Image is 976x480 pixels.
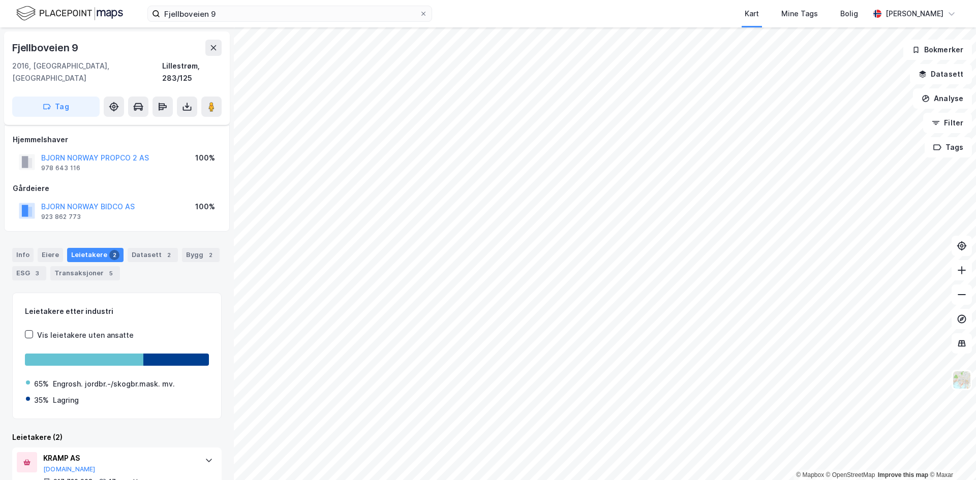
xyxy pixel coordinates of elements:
div: Leietakere [67,248,124,262]
div: 100% [195,201,215,213]
div: KRAMP AS [43,452,195,464]
div: 3 [32,268,42,278]
div: Vis leietakere uten ansatte [37,329,134,341]
div: Engrosh. jordbr.-/skogbr.mask. mv. [53,378,175,390]
div: Kart [745,8,759,20]
div: 978 643 116 [41,164,80,172]
a: Mapbox [796,471,824,478]
div: 35% [34,394,49,406]
div: Bygg [182,248,220,262]
input: Søk på adresse, matrikkel, gårdeiere, leietakere eller personer [160,6,419,21]
div: 2 [109,250,119,260]
button: Bokmerker [903,40,972,60]
div: 100% [195,152,215,164]
div: Info [12,248,34,262]
div: Leietakere (2) [12,431,222,443]
div: 923 862 773 [41,213,81,221]
div: Hjemmelshaver [13,134,221,146]
button: Tag [12,97,100,117]
button: Datasett [910,64,972,84]
div: 65% [34,378,49,390]
div: Datasett [128,248,178,262]
div: Bolig [840,8,858,20]
div: 2 [205,250,216,260]
button: Tags [925,137,972,157]
iframe: Chat Widget [925,431,976,480]
div: Mine Tags [781,8,818,20]
div: Lillestrøm, 283/125 [162,60,222,84]
button: Analyse [913,88,972,109]
a: Improve this map [878,471,928,478]
img: Z [952,370,971,390]
a: OpenStreetMap [826,471,875,478]
div: 5 [106,268,116,278]
div: Lagring [53,394,79,406]
img: logo.f888ab2527a4732fd821a326f86c7f29.svg [16,5,123,22]
div: ESG [12,266,46,280]
div: Leietakere etter industri [25,305,209,317]
div: Transaksjoner [50,266,120,280]
button: [DOMAIN_NAME] [43,465,96,473]
div: 2 [164,250,174,260]
div: Fjellboveien 9 [12,40,80,56]
div: Gårdeiere [13,182,221,195]
button: Filter [923,113,972,133]
div: 2016, [GEOGRAPHIC_DATA], [GEOGRAPHIC_DATA] [12,60,162,84]
div: Eiere [38,248,63,262]
div: [PERSON_NAME] [886,8,943,20]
